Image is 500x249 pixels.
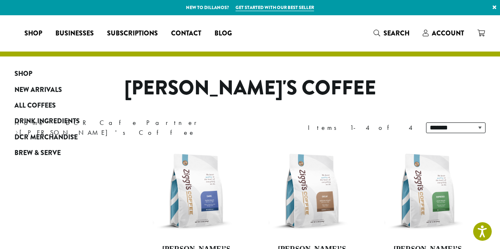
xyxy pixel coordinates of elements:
img: Ziggis-Espresso-Blend-12-oz.png [380,143,475,238]
span: Drink Ingredients [14,116,80,127]
a: New Arrivals [14,82,114,97]
a: Shop [14,66,114,82]
span: Shop [14,69,32,79]
a: DCR Cafe Partner [66,118,202,127]
nav: Breadcrumb [14,118,238,138]
a: Search [367,26,416,40]
span: New Arrivals [14,85,62,95]
a: All Coffees [14,98,114,113]
a: Brew & Serve [14,145,114,161]
span: Brew & Serve [14,148,61,158]
span: Shop [24,28,42,39]
a: Shop [18,27,49,40]
h1: [PERSON_NAME]'s Coffee [8,76,492,100]
span: Blog [214,28,232,39]
img: Ziggis-Decaf-Blend-12-oz.png [264,143,360,238]
span: All Coffees [14,101,56,111]
span: DCR Merchandise [14,132,78,143]
div: Items 1-4 of 4 [308,123,414,133]
a: Drink Ingredients [14,113,114,129]
span: Search [383,28,410,38]
span: Contact [171,28,201,39]
span: Subscriptions [107,28,158,39]
span: Account [432,28,464,38]
a: DCR Merchandise [14,129,114,145]
img: Ziggis-Dark-Blend-12-oz.png [149,143,244,238]
a: Get started with our best seller [236,4,314,11]
span: Businesses [55,28,94,39]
